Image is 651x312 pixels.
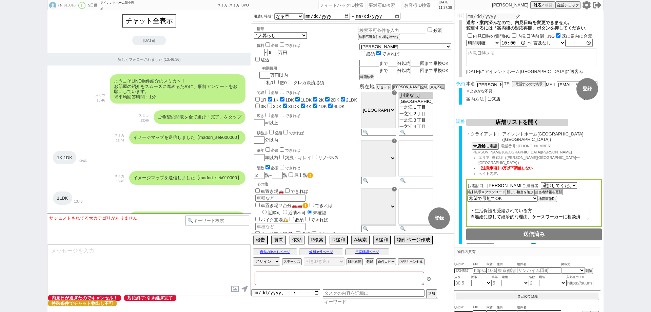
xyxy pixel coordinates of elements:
[62,3,77,8] div: 610018
[262,210,267,214] input: 近隣可
[456,13,465,18] span: 日時
[403,1,437,9] input: お客様ID検索
[305,217,310,221] input: できれば
[278,114,300,118] label: できれば
[262,66,324,71] div: 初期費用
[454,268,473,273] input: 1234567
[555,1,580,9] button: 会話チェック
[466,39,602,47] div: 〜
[473,267,487,274] input: https://suumo.jp/chintai/jnc_000022489271
[53,151,76,165] div: 1K,1DK
[273,104,281,109] label: 3DK
[273,97,279,103] label: 1K
[538,196,557,202] button: 地図画像DL
[280,113,284,117] input: できれば
[473,34,511,39] label: 内見日時の質問NG
[301,232,310,237] span: 必須
[255,188,260,193] input: 車置き場🚗
[281,210,306,215] label: 近隣不可
[428,207,450,229] button: 登録
[530,1,555,9] button: 対応／練習
[254,189,284,194] label: 車置き場🚗
[361,225,396,232] input: 🔍
[57,3,62,8] div: ゆ
[283,130,288,134] input: できれば
[278,148,300,152] label: できれば
[466,69,602,74] div: [DATE]にアイレントホーム[GEOGRAPHIC_DATA]に送客み
[477,144,485,148] b: 店舗
[114,133,124,138] p: スミカ
[399,177,433,184] input: 🔍
[254,129,358,144] div: 分以内
[318,104,327,109] label: 4DK
[323,298,438,305] input: キーワード
[312,231,316,236] input: できれば
[497,267,517,274] input: 東京都港区海岸３
[255,203,260,207] input: 車置き場２台分🚗🚗
[255,217,260,221] input: バイク置場🛵
[473,262,487,267] span: URL
[254,14,274,19] label: 引越し時期：
[585,268,593,274] button: 削除
[439,5,452,11] p: 11:37:38
[454,280,471,286] input: 30.5
[529,275,539,280] span: 階数
[255,231,260,236] input: チャリ置き場
[456,81,465,86] span: 予約
[561,34,592,39] label: 既に案内に合意
[399,111,433,117] option: 一之江２丁目
[466,243,495,250] button: 店舗情報をコピペ
[100,0,134,11] div: アイレントホーム新小岩店
[154,110,245,124] div: ご希望の間取を全て選び「完了」をタップ
[492,2,528,8] p: [PERSON_NAME]
[487,305,497,310] span: 家賃
[365,258,374,265] button: 冬眠
[456,293,599,300] button: まとめて登録
[254,39,300,63] div: ~ 万円
[124,295,176,301] span: 対応終了:引き継ぎ完了
[139,113,149,118] p: スミカ
[255,195,305,202] input: 車種など
[259,63,324,86] div: 万円以内
[310,203,314,207] input: できれば
[472,143,499,150] button: ☎店舗に電話
[253,236,268,244] button: 報告
[290,236,304,244] button: 依頼
[502,131,602,142] span: アイレントホーム[GEOGRAPHIC_DATA]([GEOGRAPHIC_DATA])
[398,258,425,265] button: 内見キャンセル
[430,84,445,90] button: 東京23区
[257,112,358,118] div: 広さ
[516,14,520,19] span: 火
[399,104,433,111] option: 一之江１丁目
[254,112,358,126] div: ㎡以上
[257,146,358,153] div: 築年
[495,243,530,249] span: ・店舗情報伝えた
[185,216,249,225] input: 🔍キーワード検索
[295,217,304,222] span: 必須
[49,216,185,221] div: サジェストされてる大カテゴリがありません
[271,91,278,95] span: 必須
[473,305,487,310] span: URL
[284,189,308,194] label: できれば
[257,89,358,95] div: 間取
[517,34,555,39] label: 内見日時前倒しNG
[375,51,399,56] label: できれば
[454,275,471,280] span: 広さ
[529,280,539,286] input: 2
[271,43,278,48] span: 必須
[257,164,358,171] div: 階数
[271,236,286,244] button: 質問
[129,212,245,225] div: イメージマップを送信しました【madori_set/011000】
[288,104,299,109] label: 3LDK
[487,262,497,267] span: 家賃
[95,92,105,98] p: スミカ
[95,98,105,103] p: 13:46
[261,210,281,215] label: 近隣可
[285,188,290,193] input: できれば
[318,97,324,103] label: 2K
[48,300,117,306] span: 特殊条件でチャット物出し不可
[368,1,401,9] input: 要対応ID検索
[301,97,312,103] label: 1LDK
[492,275,502,280] span: 築年
[358,34,400,40] button: 検索不可条件の欄を増やす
